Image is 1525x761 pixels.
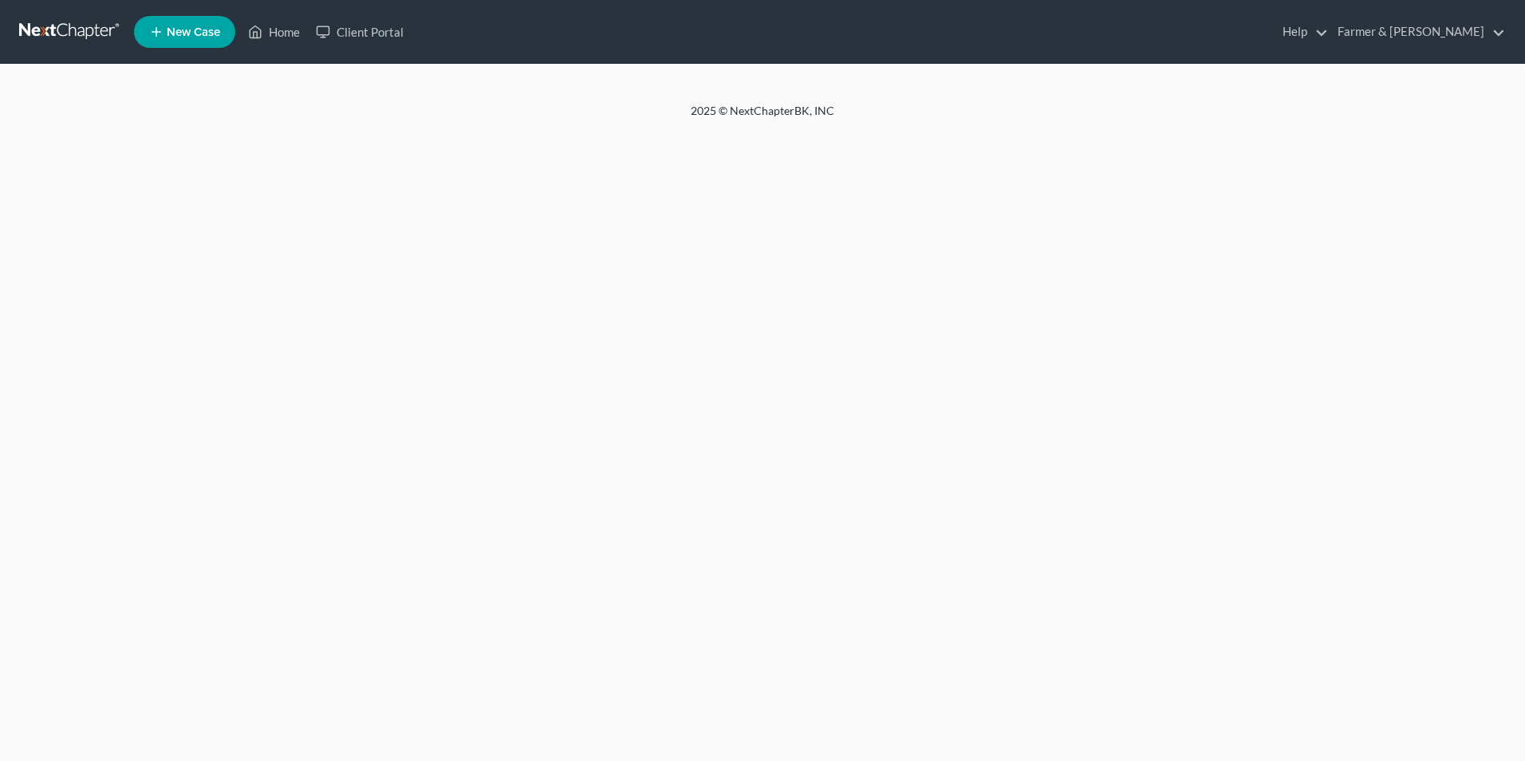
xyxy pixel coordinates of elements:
[308,103,1217,132] div: 2025 © NextChapterBK, INC
[240,18,308,46] a: Home
[308,18,412,46] a: Client Portal
[1330,18,1505,46] a: Farmer & [PERSON_NAME]
[1275,18,1328,46] a: Help
[134,16,235,48] new-legal-case-button: New Case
